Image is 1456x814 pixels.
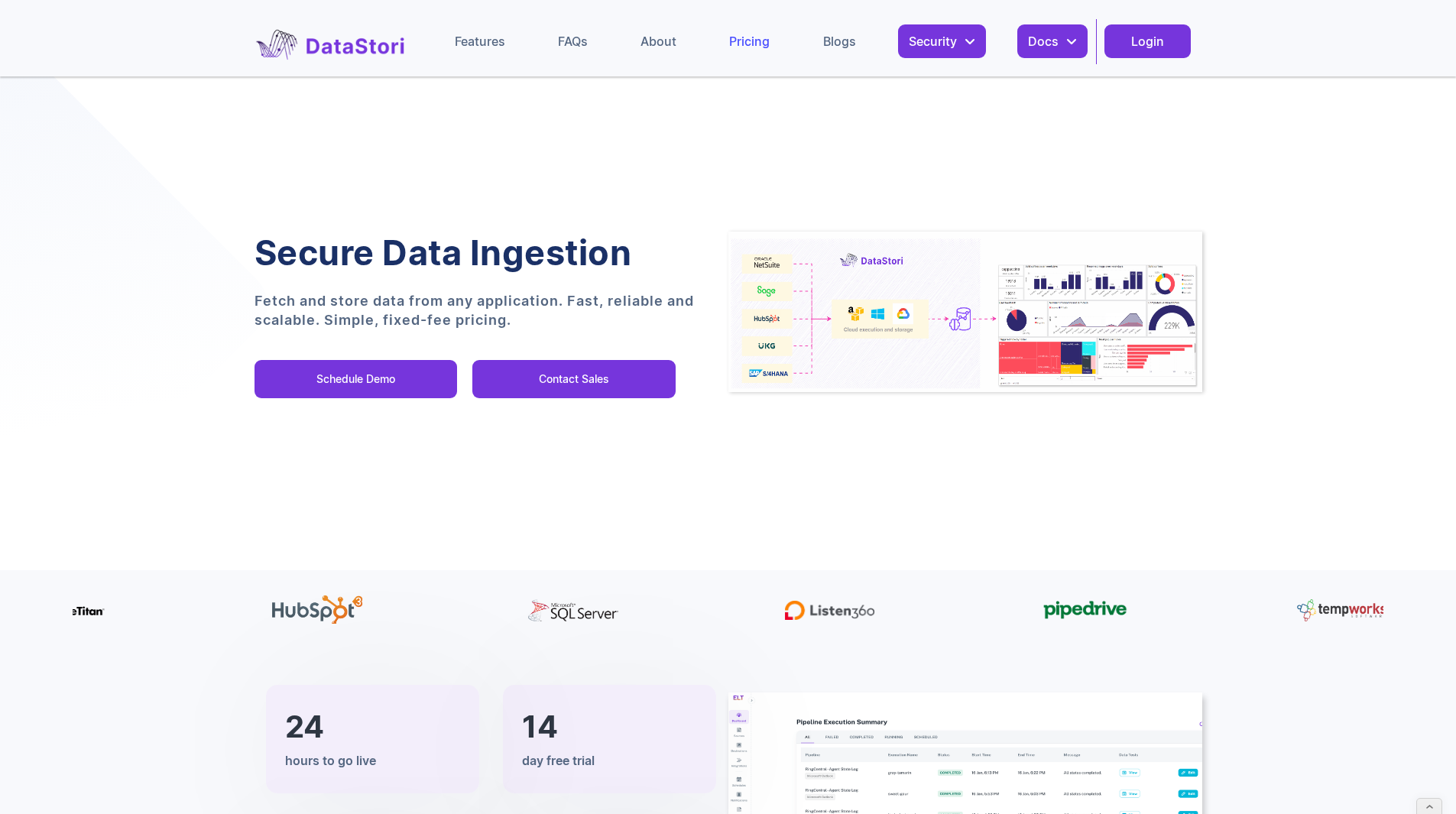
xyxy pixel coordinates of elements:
[898,24,986,58] div: Security
[255,290,705,329] strong: Fetch and store data from any application. Fast, reliable and scalable. Simple, fixed-fee pricing.
[823,34,856,49] div: Blogs
[558,34,588,49] div: FAQs
[285,752,376,769] p: hours to go live
[640,34,676,49] div: About
[1066,34,1077,49] div: 
[472,360,676,398] a: Contact Sales
[909,34,957,49] div: Security
[630,24,687,58] a: About
[965,34,975,49] div: 
[729,34,770,49] div: Pricing
[718,24,780,58] a: Pricing
[455,34,505,49] div: Features
[547,24,598,58] a: FAQs
[1017,24,1088,58] div: Docs
[522,752,595,769] p: day free trial
[255,290,705,345] p: ‍
[1104,24,1191,58] a: Login
[444,24,516,58] a: Features
[522,708,558,745] strong: 14
[255,360,458,398] a: Schedule Demo
[1028,34,1059,49] div: Docs
[285,708,324,745] strong: 24
[812,24,867,58] a: Blogs
[255,232,632,274] strong: Secure Data Ingestion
